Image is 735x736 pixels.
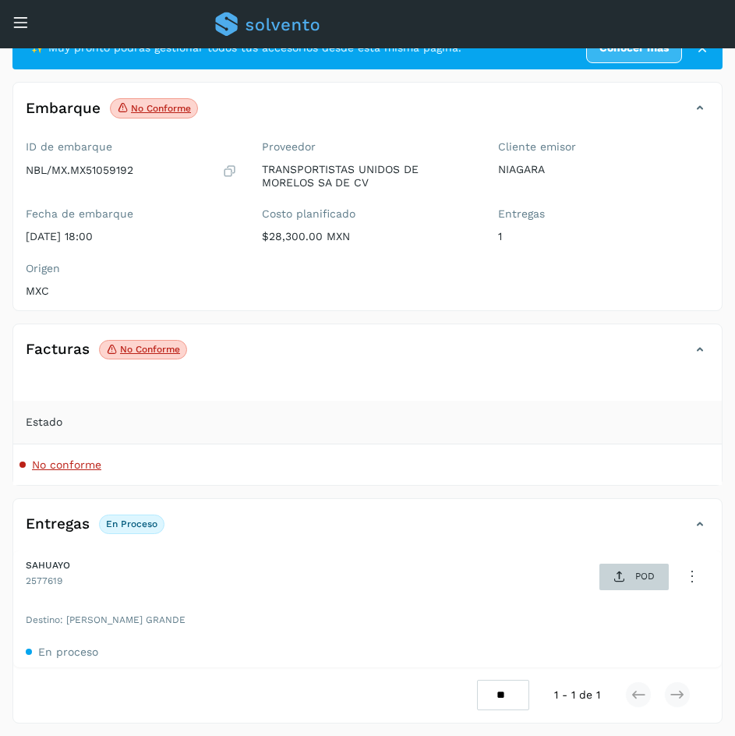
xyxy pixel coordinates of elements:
[498,230,709,243] p: 1
[13,511,722,550] div: EntregasEn proceso
[26,207,237,221] label: Fecha de embarque
[26,140,237,154] label: ID de embarque
[106,518,157,529] p: En proceso
[26,575,62,586] span: 2577619
[38,646,98,658] span: En proceso
[131,103,191,114] p: No conforme
[26,414,62,430] span: Estado
[32,458,101,471] span: No conforme
[26,164,133,177] p: NBL/MX.MX51059192
[262,230,473,243] p: $28,300.00 MXN
[262,163,473,189] p: TRANSPORTISTAS UNIDOS DE MORELOS SA DE CV
[498,207,709,221] label: Entregas
[498,163,709,176] p: NIAGARA
[26,613,709,627] span: Destino: [PERSON_NAME] GRANDE
[26,341,90,359] h4: Facturas
[262,140,473,154] label: Proveedor
[498,140,709,154] label: Cliente emisor
[26,560,70,571] span: SAHUAYO
[120,344,180,355] p: No conforme
[554,687,600,703] span: 1 - 1 de 1
[262,207,473,221] label: Costo planificado
[635,571,655,582] p: POD
[26,100,101,118] h4: Embarque
[599,564,669,590] button: POD
[13,95,722,134] div: EmbarqueNo conforme
[26,230,237,243] p: [DATE] 18:00
[13,337,722,376] div: FacturasNo conforme
[26,515,90,533] h4: Entregas
[26,285,237,298] p: MXC
[26,262,237,275] label: Origen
